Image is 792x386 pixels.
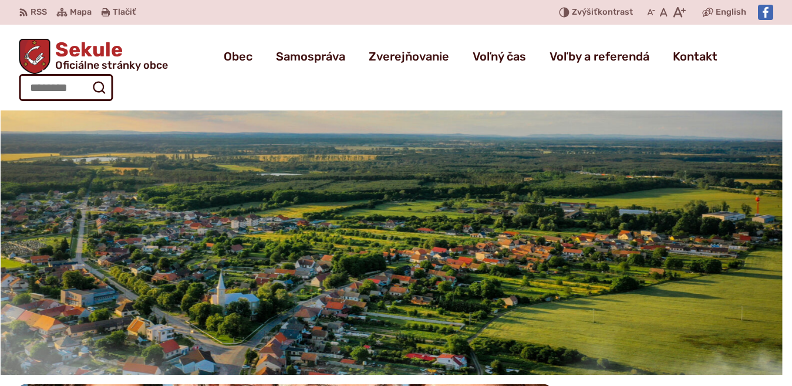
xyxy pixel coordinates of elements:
[716,5,746,19] span: English
[673,40,717,73] a: Kontakt
[473,40,526,73] a: Voľný čas
[50,40,168,71] h1: Sekule
[550,40,649,73] a: Voľby a referendá
[70,5,92,19] span: Mapa
[572,7,598,17] span: Zvýšiť
[19,39,50,74] img: Prejsť na domovskú stránku
[19,39,168,74] a: Logo Sekule, prejsť na domovskú stránku.
[572,8,633,18] span: kontrast
[369,40,449,73] a: Zverejňovanie
[713,5,749,19] a: English
[224,40,252,73] a: Obec
[55,60,168,71] span: Oficiálne stránky obce
[276,40,345,73] a: Samospráva
[113,8,136,18] span: Tlačiť
[758,5,773,20] img: Prejsť na Facebook stránku
[31,5,47,19] span: RSS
